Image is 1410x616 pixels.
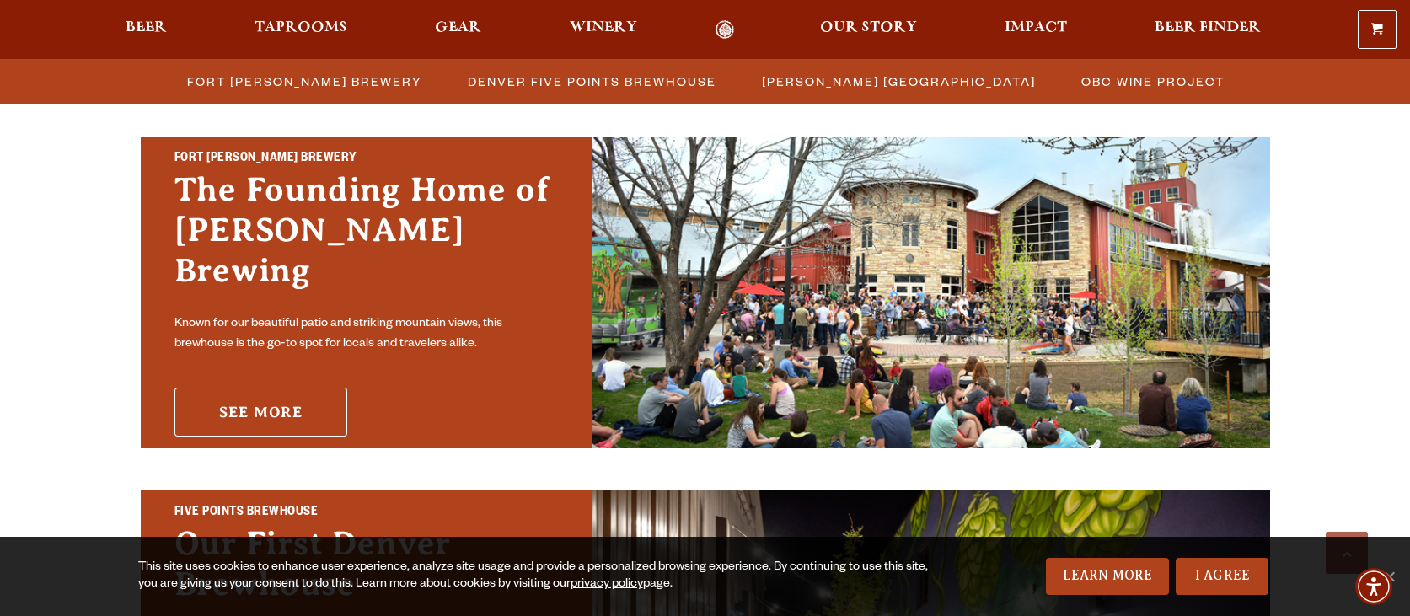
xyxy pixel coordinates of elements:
h2: Five Points Brewhouse [174,502,559,524]
a: Denver Five Points Brewhouse [458,69,725,94]
h3: The Founding Home of [PERSON_NAME] Brewing [174,169,559,308]
a: Our Story [809,20,928,40]
h2: Fort [PERSON_NAME] Brewery [174,148,559,170]
span: Denver Five Points Brewhouse [468,69,716,94]
span: Impact [1005,21,1067,35]
a: Scroll to top [1326,532,1368,574]
div: This site uses cookies to enhance user experience, analyze site usage and provide a personalized ... [138,560,934,593]
span: Winery [570,21,637,35]
img: Fort Collins Brewery & Taproom' [592,137,1270,448]
a: Gear [424,20,492,40]
a: Fort [PERSON_NAME] Brewery [177,69,431,94]
span: [PERSON_NAME] [GEOGRAPHIC_DATA] [762,69,1036,94]
a: See More [174,388,347,437]
div: Accessibility Menu [1355,568,1392,605]
a: Impact [994,20,1078,40]
p: Known for our beautiful patio and striking mountain views, this brewhouse is the go-to spot for l... [174,314,559,355]
span: Our Story [820,21,917,35]
a: Learn More [1046,558,1170,595]
span: Fort [PERSON_NAME] Brewery [187,69,422,94]
a: Winery [559,20,648,40]
a: Beer Finder [1144,20,1272,40]
a: [PERSON_NAME] [GEOGRAPHIC_DATA] [752,69,1044,94]
a: I Agree [1176,558,1268,595]
a: Taprooms [244,20,358,40]
span: Beer [126,21,167,35]
span: Beer Finder [1155,21,1261,35]
a: OBC Wine Project [1071,69,1233,94]
a: Beer [115,20,178,40]
span: OBC Wine Project [1081,69,1225,94]
span: Gear [435,21,481,35]
span: Taprooms [255,21,347,35]
a: Odell Home [694,20,757,40]
a: privacy policy [571,578,643,592]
